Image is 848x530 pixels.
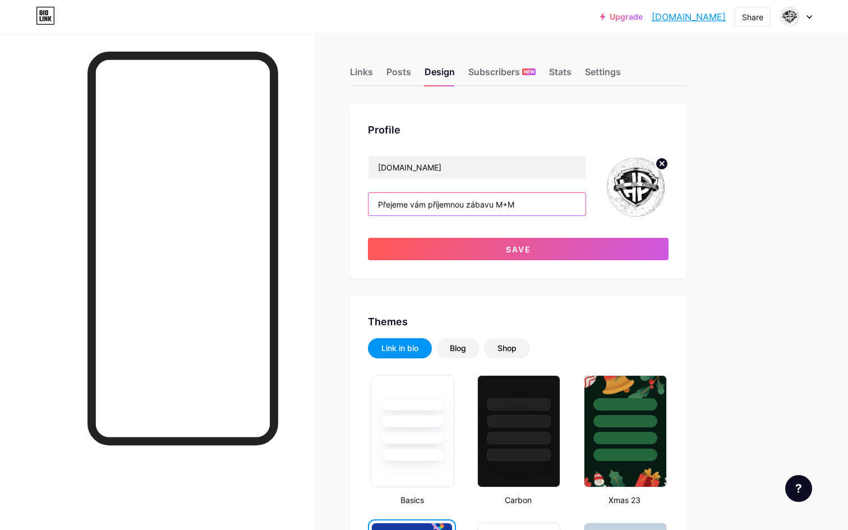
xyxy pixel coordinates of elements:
div: Basics [368,494,456,506]
img: hrc prc [604,155,669,220]
div: Stats [549,65,572,85]
div: Settings [585,65,621,85]
div: Design [425,65,455,85]
div: Share [742,11,763,23]
input: Name [368,156,586,178]
div: Subscribers [468,65,536,85]
div: Blog [450,343,466,354]
div: Shop [497,343,517,354]
div: Links [350,65,373,85]
div: Profile [368,122,669,137]
span: Save [506,245,531,254]
a: Upgrade [600,12,643,21]
a: [DOMAIN_NAME] [652,10,726,24]
div: Themes [368,314,669,329]
span: NEW [524,68,534,75]
div: Posts [386,65,411,85]
input: Bio [368,193,586,215]
button: Save [368,238,669,260]
div: Xmas 23 [580,494,669,506]
div: Link in bio [381,343,418,354]
img: hrc prc [779,6,800,27]
div: Carbon [474,494,562,506]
